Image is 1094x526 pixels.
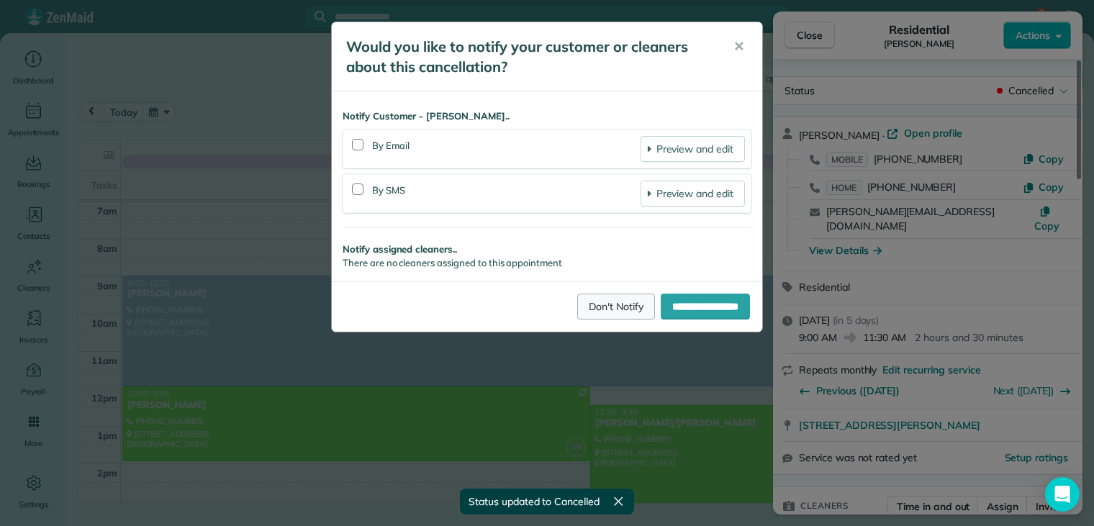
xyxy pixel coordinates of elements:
a: Preview and edit [641,136,745,162]
span: Status updated to Cancelled [469,494,600,509]
span: There are no cleaners assigned to this appointment [343,257,562,268]
strong: Notify assigned cleaners.. [343,242,751,257]
a: Don't Notify [577,294,655,319]
div: Open Intercom Messenger [1045,477,1080,512]
span: ✕ [733,38,744,55]
div: By SMS [372,181,641,207]
strong: Notify Customer - [PERSON_NAME].. [343,109,751,124]
h5: Would you like to notify your customer or cleaners about this cancellation? [346,37,713,77]
div: By Email [372,136,641,162]
a: Preview and edit [641,181,745,207]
